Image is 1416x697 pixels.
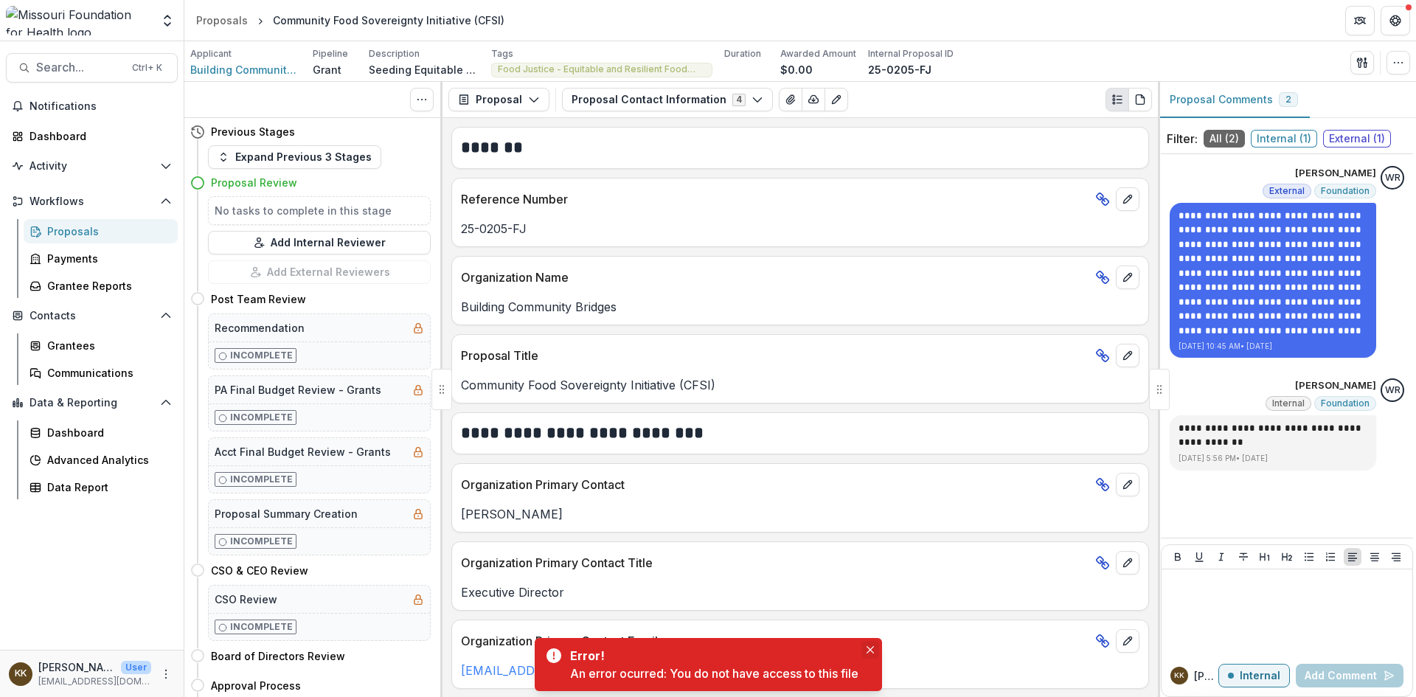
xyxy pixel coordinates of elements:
[461,476,1089,493] p: Organization Primary Contact
[196,13,248,28] div: Proposals
[47,479,166,495] div: Data Report
[724,47,761,60] p: Duration
[448,88,549,111] button: Proposal
[1285,94,1291,105] span: 2
[47,425,166,440] div: Dashboard
[24,448,178,472] a: Advanced Analytics
[779,88,802,111] button: View Attached Files
[47,251,166,266] div: Payments
[29,128,166,144] div: Dashboard
[6,391,178,415] button: Open Data & Reporting
[47,338,166,353] div: Grantees
[570,647,853,665] div: Error!
[461,632,1089,650] p: Organization Primary Contact Email
[1296,664,1403,687] button: Add Comment
[230,620,293,634] p: Incomplete
[47,223,166,239] div: Proposals
[1204,130,1245,148] span: All ( 2 )
[6,6,151,35] img: Missouri Foundation for Health logo
[230,473,293,486] p: Incomplete
[29,195,154,208] span: Workflows
[190,10,254,31] a: Proposals
[208,260,431,284] button: Add External Reviewers
[190,62,301,77] a: Building Community Bridges
[1179,453,1367,464] p: [DATE] 5:56 PM • [DATE]
[211,648,345,664] h4: Board of Directors Review
[1323,130,1391,148] span: External ( 1 )
[24,420,178,445] a: Dashboard
[1321,398,1370,409] span: Foundation
[230,349,293,362] p: Incomplete
[215,320,305,336] h5: Recommendation
[211,678,301,693] h4: Approval Process
[1278,548,1296,566] button: Heading 2
[24,333,178,358] a: Grantees
[1344,548,1361,566] button: Align Left
[1240,670,1280,682] p: Internal
[230,411,293,424] p: Incomplete
[1116,344,1139,367] button: edit
[29,397,154,409] span: Data & Reporting
[1387,548,1405,566] button: Align Right
[1322,548,1339,566] button: Ordered List
[1235,548,1252,566] button: Strike
[1158,82,1310,118] button: Proposal Comments
[461,190,1089,208] p: Reference Number
[211,563,308,578] h4: CSO & CEO Review
[780,47,856,60] p: Awarded Amount
[38,675,151,688] p: [EMAIL_ADDRESS][DOMAIN_NAME]
[190,10,510,31] nav: breadcrumb
[1116,266,1139,289] button: edit
[562,88,773,111] button: Proposal Contact Information4
[215,506,358,521] h5: Proposal Summary Creation
[6,190,178,213] button: Open Workflows
[36,60,123,74] span: Search...
[47,278,166,294] div: Grantee Reports
[369,47,420,60] p: Description
[157,665,175,683] button: More
[211,175,297,190] h4: Proposal Review
[461,663,673,678] a: [EMAIL_ADDRESS][DOMAIN_NAME]
[1116,551,1139,575] button: edit
[1321,186,1370,196] span: Foundation
[1345,6,1375,35] button: Partners
[369,62,479,77] p: Seeding Equitable and Sustainable Local Food Systems
[410,88,434,111] button: Toggle View Cancelled Tasks
[15,669,27,679] div: Katie Kaufmann
[190,47,232,60] p: Applicant
[208,145,381,169] button: Expand Previous 3 Stages
[24,361,178,385] a: Communications
[1218,664,1290,687] button: Internal
[211,124,295,139] h4: Previous Stages
[47,365,166,381] div: Communications
[1381,6,1410,35] button: Get Help
[6,154,178,178] button: Open Activity
[825,88,848,111] button: Edit as form
[461,583,1139,601] p: Executive Director
[6,53,178,83] button: Search...
[208,231,431,254] button: Add Internal Reviewer
[461,376,1139,394] p: Community Food Sovereignty Initiative (CFSI)
[461,347,1089,364] p: Proposal Title
[29,310,154,322] span: Contacts
[491,47,513,60] p: Tags
[6,94,178,118] button: Notifications
[1212,548,1230,566] button: Italicize
[211,291,306,307] h4: Post Team Review
[1174,672,1184,679] div: Katie Kaufmann
[313,62,341,77] p: Grant
[461,554,1089,572] p: Organization Primary Contact Title
[1256,548,1274,566] button: Heading 1
[273,13,504,28] div: Community Food Sovereignty Initiative (CFSI)
[24,246,178,271] a: Payments
[1385,386,1401,395] div: Wendy Rohrbach
[1116,187,1139,211] button: edit
[461,220,1139,237] p: 25-0205-FJ
[1169,548,1187,566] button: Bold
[129,60,165,76] div: Ctrl + K
[1295,166,1376,181] p: [PERSON_NAME]
[868,47,954,60] p: Internal Proposal ID
[1366,548,1384,566] button: Align Center
[29,160,154,173] span: Activity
